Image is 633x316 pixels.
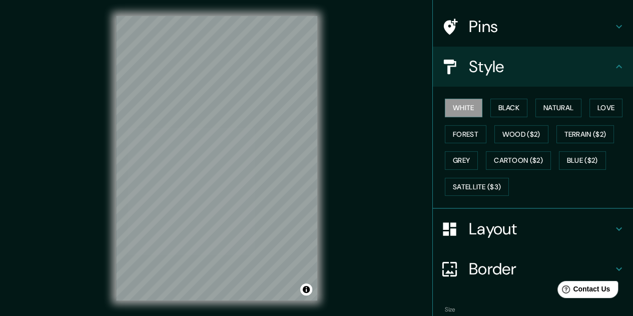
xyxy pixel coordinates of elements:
[445,99,482,117] button: White
[535,99,581,117] button: Natural
[445,125,486,144] button: Forest
[490,99,528,117] button: Black
[544,277,622,305] iframe: Help widget launcher
[116,16,317,300] canvas: Map
[469,219,613,239] h4: Layout
[556,125,614,144] button: Terrain ($2)
[469,17,613,37] h4: Pins
[486,151,551,170] button: Cartoon ($2)
[494,125,548,144] button: Wood ($2)
[433,7,633,47] div: Pins
[445,151,478,170] button: Grey
[445,178,509,196] button: Satellite ($3)
[433,47,633,87] div: Style
[433,249,633,289] div: Border
[300,283,312,295] button: Toggle attribution
[589,99,622,117] button: Love
[445,305,455,314] label: Size
[433,209,633,249] div: Layout
[559,151,606,170] button: Blue ($2)
[469,57,613,77] h4: Style
[469,259,613,279] h4: Border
